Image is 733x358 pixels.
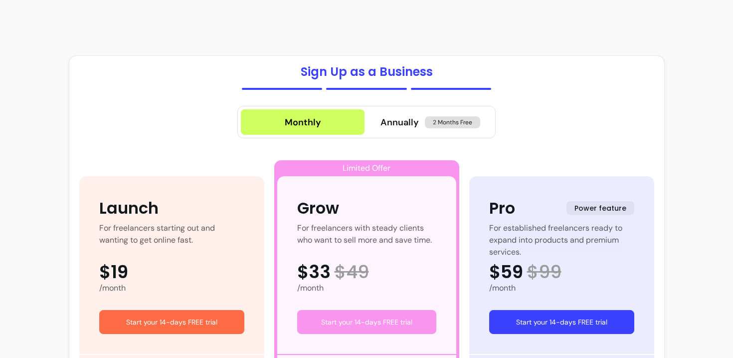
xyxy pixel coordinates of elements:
[489,196,515,220] div: Pro
[380,115,419,129] span: Annually
[335,262,369,282] span: $ 49
[527,262,561,282] span: $ 99
[489,310,634,334] a: Start your 14-days FREE trial
[99,262,128,282] span: $19
[489,282,634,294] div: /month
[297,282,436,294] div: /month
[99,196,159,220] div: Launch
[99,222,244,246] div: For freelancers starting out and wanting to get online fast.
[285,115,321,129] div: Monthly
[297,222,436,246] div: For freelancers with steady clients who want to sell more and save time.
[277,160,456,176] div: Limited Offer
[297,196,339,220] div: Grow
[301,64,433,80] h1: Sign Up as a Business
[297,310,436,334] a: Start your 14-days FREE trial
[566,201,634,215] span: Power feature
[425,116,480,128] span: 2 Months Free
[99,282,244,294] div: /month
[489,262,523,282] span: $59
[99,310,244,334] a: Start your 14-days FREE trial
[489,222,634,246] div: For established freelancers ready to expand into products and premium services.
[297,262,331,282] span: $33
